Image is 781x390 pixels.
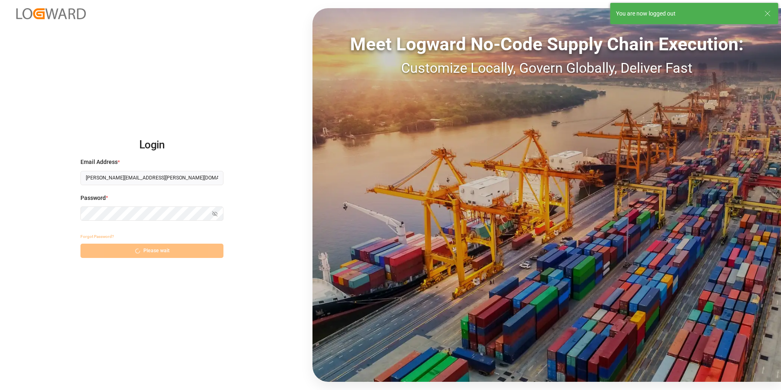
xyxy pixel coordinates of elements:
div: You are now logged out [616,9,756,18]
span: Password [80,194,106,202]
div: Meet Logward No-Code Supply Chain Execution: [312,31,781,58]
input: Enter your email [80,171,223,185]
img: Logward_new_orange.png [16,8,86,19]
span: Email Address [80,158,118,166]
div: Customize Locally, Govern Globally, Deliver Fast [312,58,781,78]
h2: Login [80,132,223,158]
